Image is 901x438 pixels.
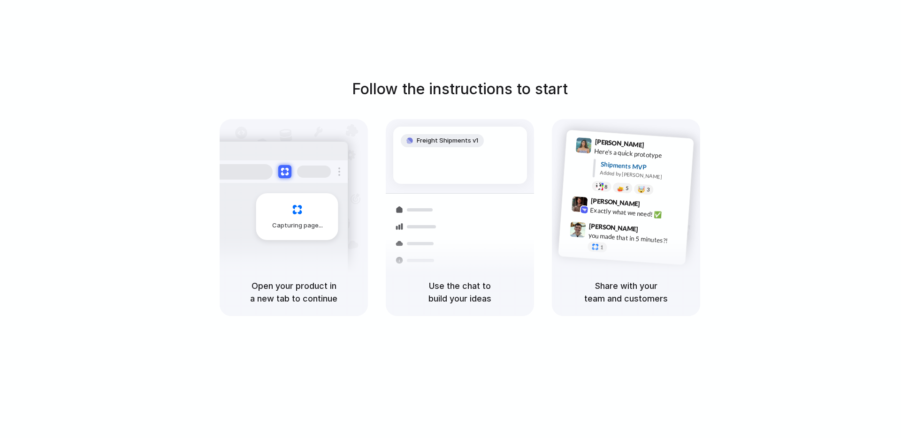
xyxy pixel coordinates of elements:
[604,184,608,189] span: 8
[272,221,324,230] span: Capturing page
[397,279,523,305] h5: Use the chat to build your ideas
[600,169,686,182] div: Added by [PERSON_NAME]
[594,146,688,162] div: Here's a quick prototype
[600,159,687,175] div: Shipments MVP
[563,279,689,305] h5: Share with your team and customers
[641,225,660,236] span: 9:47 AM
[643,200,662,211] span: 9:42 AM
[595,136,644,150] span: [PERSON_NAME]
[417,136,478,145] span: Freight Shipments v1
[590,196,640,209] span: [PERSON_NAME]
[590,205,684,221] div: Exactly what we need! ✅
[638,186,646,193] div: 🤯
[589,221,639,234] span: [PERSON_NAME]
[647,141,666,152] span: 9:41 AM
[352,78,568,100] h1: Follow the instructions to start
[588,231,682,247] div: you made that in 5 minutes?!
[626,186,629,191] span: 5
[231,279,357,305] h5: Open your product in a new tab to continue
[647,187,650,192] span: 3
[600,245,603,250] span: 1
